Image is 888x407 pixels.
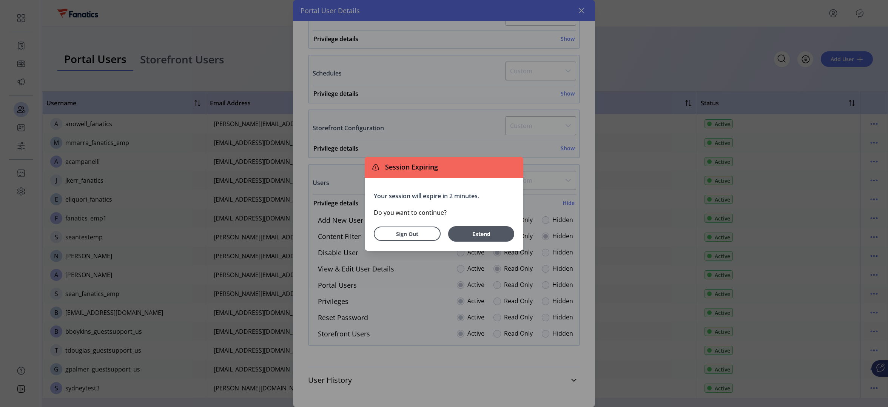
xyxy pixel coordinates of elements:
[374,191,514,200] p: Your session will expire in 2 minutes.
[384,230,431,238] span: Sign Out
[448,226,514,242] button: Extend
[382,162,438,172] span: Session Expiring
[452,230,510,238] span: Extend
[374,227,441,241] button: Sign Out
[374,208,514,217] p: Do you want to continue?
